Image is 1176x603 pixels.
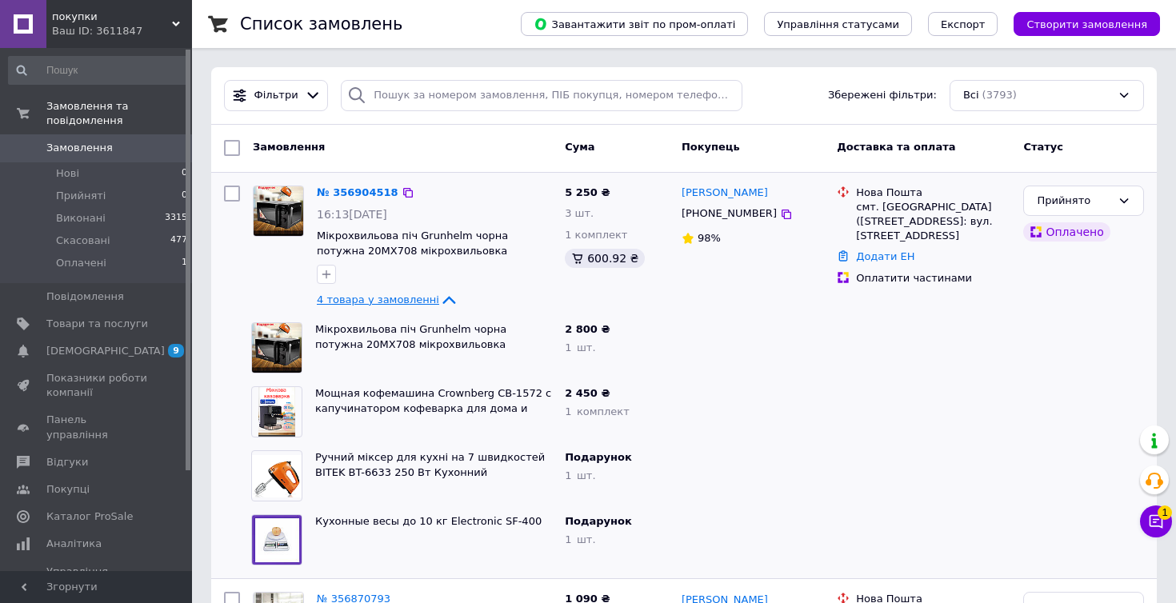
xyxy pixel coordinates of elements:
[317,294,439,305] span: 4 товара у замовленні
[52,24,192,38] div: Ваш ID: 3611847
[46,317,148,331] span: Товари та послуги
[168,344,184,357] span: 9
[682,186,768,201] a: [PERSON_NAME]
[252,515,302,565] img: Фото товару
[315,323,506,365] a: Мікрохвильова піч Grunhelm чорна потужна 20MX708 мікрохвильовка мікроволновка гарантія
[941,18,986,30] span: Експорт
[56,189,106,203] span: Прийняті
[182,256,187,270] span: 1
[56,256,106,270] span: Оплачені
[682,141,740,153] span: Покупець
[46,141,113,155] span: Замовлення
[46,537,102,551] span: Аналітика
[46,482,90,497] span: Покупці
[1037,193,1111,210] div: Прийнято
[46,565,148,593] span: Управління сайтом
[46,413,148,441] span: Панель управління
[252,323,302,373] img: Фото товару
[856,271,1010,286] div: Оплатити частинами
[764,12,912,36] button: Управління статусами
[1023,141,1063,153] span: Статус
[856,186,1010,200] div: Нова Пошта
[1023,222,1110,242] div: Оплачено
[52,10,172,24] span: покупки
[777,18,899,30] span: Управління статусами
[170,234,187,248] span: 477
[46,344,165,358] span: [DEMOGRAPHIC_DATA]
[565,186,610,198] span: 5 250 ₴
[56,166,79,181] span: Нові
[565,229,627,241] span: 1 комплект
[254,88,298,103] span: Фільтри
[182,189,187,203] span: 0
[565,515,632,527] span: Подарунок
[682,207,777,219] span: [PHONE_NUMBER]
[565,141,594,153] span: Cума
[315,451,545,493] a: Ручний міксер для кухні на 7 швидкостей BITEK BT-6633 250 Вт Кухонний електричний міксер
[46,290,124,304] span: Повідомлення
[856,250,914,262] a: Додати ЕН
[254,186,303,236] img: Фото товару
[253,141,325,153] span: Замовлення
[341,80,742,111] input: Пошук за номером замовлення, ПІБ покупця, номером телефону, Email, номером накладної
[1158,505,1172,520] span: 1
[565,405,630,417] span: 1 комплект
[46,99,192,128] span: Замовлення та повідомлення
[317,230,508,271] a: Мікрохвильова піч Grunhelm чорна потужна 20MX708 мікрохвильовка мікроволновка гарантія
[240,14,402,34] h1: Список замовлень
[565,533,595,545] span: 1 шт.
[252,455,302,497] img: Фото товару
[565,207,594,219] span: 3 шт.
[1026,18,1147,30] span: Створити замовлення
[565,341,595,353] span: 1 шт.
[565,451,632,463] span: Подарунок
[46,371,148,400] span: Показники роботи компанії
[565,469,595,481] span: 1 шт.
[46,455,88,469] span: Відгуки
[1140,505,1172,537] button: Чат з покупцем1
[565,249,645,268] div: 600.92 ₴
[315,515,542,527] a: Кухонные весы до 10 кг Electronic SF-400
[165,211,187,226] span: 3315
[856,200,1010,244] div: смт. [GEOGRAPHIC_DATA] ([STREET_ADDRESS]: вул. [STREET_ADDRESS]
[8,56,189,85] input: Пошук
[46,509,133,524] span: Каталог ProSale
[1014,12,1160,36] button: Створити замовлення
[182,166,187,181] span: 0
[317,186,398,198] a: № 356904518
[828,88,937,103] span: Збережені фільтри:
[837,141,955,153] span: Доставка та оплата
[565,387,610,399] span: 2 450 ₴
[253,186,304,237] a: Фото товару
[928,12,998,36] button: Експорт
[315,387,551,429] a: Мощная кофемашина Crownberg СВ-1572 с капучинатором кофеварка для дома и офиса 1200 Вт
[56,234,110,248] span: Скасовані
[317,294,458,305] a: 4 товара у замовленні
[963,88,979,103] span: Всі
[56,211,106,226] span: Виконані
[982,89,1017,101] span: (3793)
[998,18,1160,30] a: Створити замовлення
[521,12,748,36] button: Завантажити звіт по пром-оплаті
[258,387,296,437] img: Фото товару
[565,323,610,335] span: 2 800 ₴
[534,17,735,31] span: Завантажити звіт по пром-оплаті
[698,232,721,244] span: 98%
[317,208,387,221] span: 16:13[DATE]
